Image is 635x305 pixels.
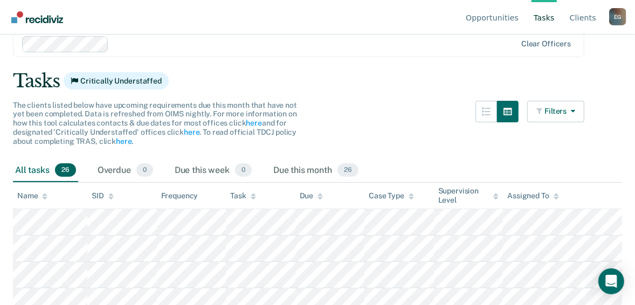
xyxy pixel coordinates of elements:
[246,119,261,127] a: here
[369,191,414,200] div: Case Type
[598,268,624,294] div: Open Intercom Messenger
[507,191,558,200] div: Assigned To
[337,163,358,177] span: 26
[609,8,626,25] div: E G
[527,101,584,122] button: Filters
[609,8,626,25] button: Profile dropdown button
[161,191,198,200] div: Frequency
[230,191,256,200] div: Task
[184,128,199,136] a: here
[95,159,155,183] div: Overdue0
[13,159,78,183] div: All tasks26
[521,39,571,48] div: Clear officers
[271,159,361,183] div: Due this month26
[116,137,132,145] a: here
[55,163,76,177] span: 26
[64,72,169,89] span: Critically Understaffed
[438,186,499,205] div: Supervision Level
[172,159,254,183] div: Due this week0
[300,191,323,200] div: Due
[235,163,252,177] span: 0
[13,101,297,145] span: The clients listed below have upcoming requirements due this month that have not yet been complet...
[11,11,63,23] img: Recidiviz
[92,191,114,200] div: SID
[17,191,47,200] div: Name
[136,163,153,177] span: 0
[13,70,622,92] div: Tasks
